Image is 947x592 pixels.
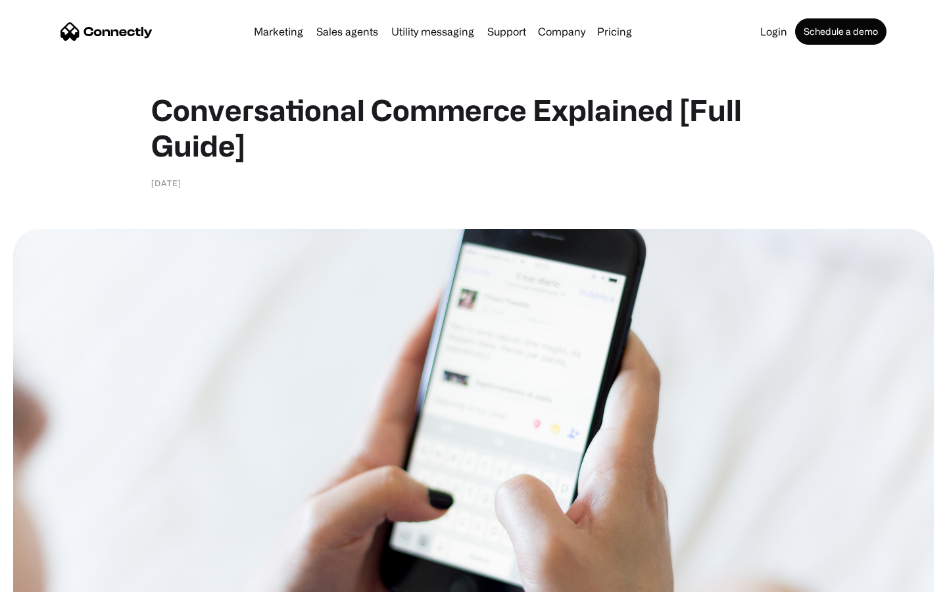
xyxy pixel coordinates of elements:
ul: Language list [26,569,79,587]
div: [DATE] [151,176,182,189]
a: Login [755,26,792,37]
a: home [61,22,153,41]
a: Sales agents [311,26,383,37]
h1: Conversational Commerce Explained [Full Guide] [151,92,796,163]
a: Schedule a demo [795,18,886,45]
div: Company [538,22,585,41]
aside: Language selected: English [13,569,79,587]
a: Support [482,26,531,37]
a: Marketing [249,26,308,37]
div: Company [534,22,589,41]
a: Utility messaging [386,26,479,37]
a: Pricing [592,26,637,37]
